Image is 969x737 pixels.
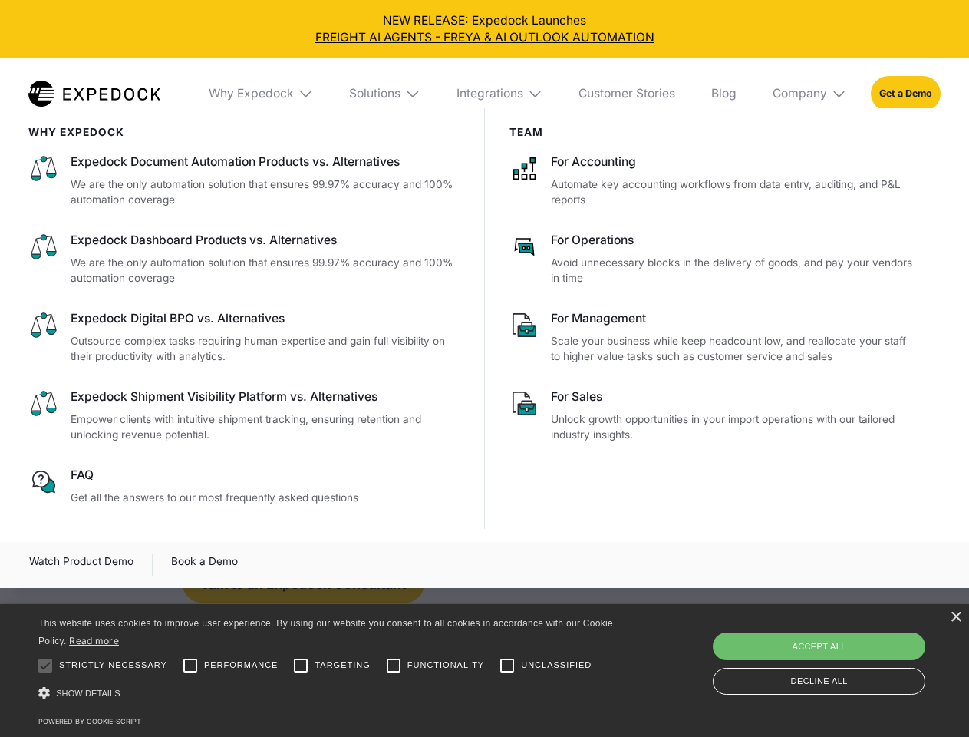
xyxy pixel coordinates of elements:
a: FREIGHT AI AGENTS - FREYA & AI OUTLOOK AUTOMATION [12,29,957,46]
a: Blog [699,58,748,130]
p: Get all the answers to our most frequently asked questions [71,490,460,506]
div: Watch Product Demo [29,553,133,577]
div: Integrations [444,58,555,130]
a: Expedock Document Automation Products vs. AlternativesWe are the only automation solution that en... [28,154,460,208]
div: Expedock Shipment Visibility Platform vs. Alternatives [71,388,460,405]
div: Expedock Dashboard Products vs. Alternatives [71,232,460,249]
a: Book a Demo [171,553,238,577]
span: Functionality [407,659,484,672]
a: Expedock Dashboard Products vs. AlternativesWe are the only automation solution that ensures 99.9... [28,232,460,286]
a: Get a Demo [871,76,941,111]
div: WHy Expedock [28,126,460,138]
a: Expedock Digital BPO vs. AlternativesOutsource complex tasks requiring human expertise and gain f... [28,310,460,365]
div: Expedock Digital BPO vs. Alternatives [71,310,460,327]
div: For Management [551,310,916,327]
p: Scale your business while keep headcount low, and reallocate your staff to higher value tasks suc... [551,333,916,365]
span: Performance [204,659,279,672]
p: Outsource complex tasks requiring human expertise and gain full visibility on their productivity ... [71,333,460,365]
a: Read more [69,635,119,646]
div: For Operations [551,232,916,249]
div: Why Expedock [196,58,325,130]
div: Solutions [349,86,400,101]
div: For Sales [551,388,916,405]
div: Integrations [456,86,523,101]
a: Expedock Shipment Visibility Platform vs. AlternativesEmpower clients with intuitive shipment tra... [28,388,460,443]
span: This website uses cookies to improve user experience. By using our website you consent to all coo... [38,618,613,646]
a: Customer Stories [566,58,687,130]
iframe: Chat Widget [714,571,969,737]
div: Team [509,126,917,138]
div: FAQ [71,467,460,484]
a: FAQGet all the answers to our most frequently asked questions [28,467,460,505]
div: Company [773,86,827,101]
span: Targeting [315,659,370,672]
div: For Accounting [551,154,916,170]
p: We are the only automation solution that ensures 99.97% accuracy and 100% automation coverage [71,255,460,286]
div: Solutions [338,58,433,130]
div: NEW RELEASE: Expedock Launches [12,12,957,46]
span: Strictly necessary [59,659,167,672]
p: Unlock growth opportunities in your import operations with our tailored industry insights. [551,411,916,443]
div: Show details [38,683,618,704]
span: Unclassified [521,659,592,672]
a: Powered by cookie-script [38,717,141,725]
p: Avoid unnecessary blocks in the delivery of goods, and pay your vendors in time [551,255,916,286]
div: Expedock Document Automation Products vs. Alternatives [71,154,460,170]
a: For AccountingAutomate key accounting workflows from data entry, auditing, and P&L reports [509,154,917,208]
a: open lightbox [29,553,133,577]
a: For SalesUnlock growth opportunities in your import operations with our tailored industry insights. [509,388,917,443]
a: For OperationsAvoid unnecessary blocks in the delivery of goods, and pay your vendors in time [509,232,917,286]
a: For ManagementScale your business while keep headcount low, and reallocate your staff to higher v... [509,310,917,365]
span: Show details [56,689,120,698]
div: Why Expedock [209,86,294,101]
p: Empower clients with intuitive shipment tracking, ensuring retention and unlocking revenue potent... [71,411,460,443]
p: We are the only automation solution that ensures 99.97% accuracy and 100% automation coverage [71,177,460,208]
p: Automate key accounting workflows from data entry, auditing, and P&L reports [551,177,916,208]
div: Company [760,58,859,130]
